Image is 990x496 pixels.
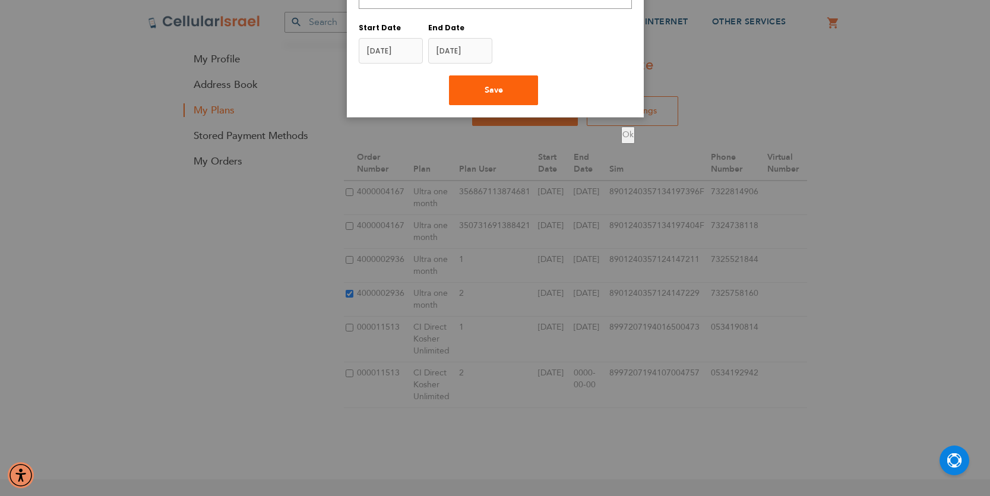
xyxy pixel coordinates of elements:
input: y-MM-dd [359,38,423,64]
span: Ok [622,129,634,140]
button: Save [449,75,538,105]
div: Accessibility Menu [8,462,34,488]
span: Start Date [359,23,401,33]
span: Save [485,84,503,96]
button: Ok [621,127,635,144]
span: End Date [428,23,464,33]
input: MM/DD/YYYY [428,38,492,64]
